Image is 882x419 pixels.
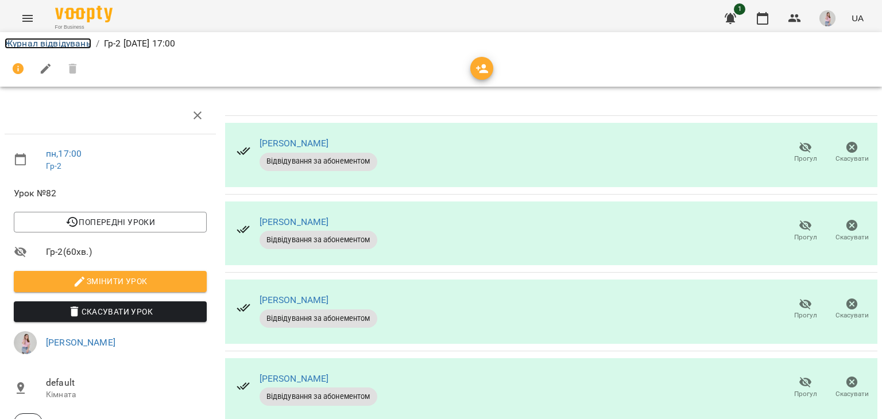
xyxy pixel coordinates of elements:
span: Прогул [794,311,817,320]
span: Скасувати Урок [23,305,198,319]
img: 5a3acf09a0f7ca778c7c1822df7761ae.png [819,10,835,26]
p: Гр-2 [DATE] 17:00 [104,37,176,51]
span: Прогул [794,389,817,399]
span: Відвідування за абонементом [260,235,377,245]
button: Попередні уроки [14,212,207,232]
span: For Business [55,24,113,31]
a: [PERSON_NAME] [260,216,329,227]
button: Menu [14,5,41,32]
button: Прогул [782,293,829,325]
img: Voopty Logo [55,6,113,22]
span: Відвідування за абонементом [260,156,377,166]
a: [PERSON_NAME] [46,337,115,348]
nav: breadcrumb [5,37,877,51]
a: пн , 17:00 [46,148,82,159]
button: Скасувати [829,293,875,325]
a: Гр-2 [46,161,62,170]
span: Відвідування за абонементом [260,391,377,402]
a: [PERSON_NAME] [260,294,329,305]
span: Скасувати [835,311,869,320]
span: Скасувати [835,154,869,164]
span: Попередні уроки [23,215,198,229]
span: default [46,376,207,390]
span: 1 [734,3,745,15]
span: UA [852,12,864,24]
span: Прогул [794,232,817,242]
span: Прогул [794,154,817,164]
span: Скасувати [835,232,869,242]
button: Прогул [782,372,829,404]
button: Прогул [782,215,829,247]
button: UA [847,7,868,29]
span: Скасувати [835,389,869,399]
p: Кімната [46,389,207,401]
a: Журнал відвідувань [5,38,91,49]
button: Змінити урок [14,271,207,292]
img: 5a3acf09a0f7ca778c7c1822df7761ae.png [14,331,37,354]
span: Змінити урок [23,274,198,288]
button: Скасувати [829,137,875,169]
span: Урок №82 [14,187,207,200]
a: [PERSON_NAME] [260,373,329,384]
button: Прогул [782,137,829,169]
button: Скасувати [829,215,875,247]
button: Скасувати Урок [14,301,207,322]
li: / [96,37,99,51]
a: [PERSON_NAME] [260,138,329,149]
button: Скасувати [829,372,875,404]
span: Гр-2 ( 60 хв. ) [46,245,207,259]
span: Відвідування за абонементом [260,313,377,324]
